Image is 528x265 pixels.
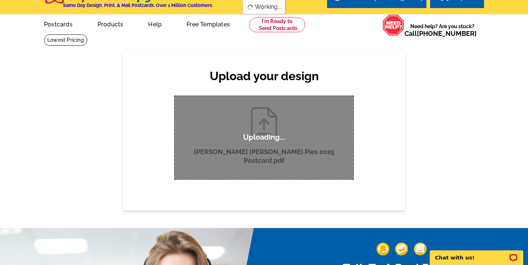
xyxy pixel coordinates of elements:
[63,3,213,8] h4: Same Day Design, Print, & Mail Postcards. Over 1 Million Customers.
[167,69,361,83] h2: Upload your design
[247,4,253,10] img: loading...
[243,133,285,142] p: Uploading...
[175,15,242,32] a: Free Templates
[404,30,477,37] span: Call
[86,15,135,32] a: Products
[404,23,480,37] span: Need help? Are you stuck?
[32,15,84,32] a: Postcards
[136,15,173,32] a: Help
[377,243,389,255] img: support-img-1.png
[425,242,528,265] iframe: LiveChat chat widget
[417,30,477,37] a: [PHONE_NUMBER]
[414,243,427,255] img: support-img-3_1.png
[395,243,408,255] img: support-img-2.png
[382,14,404,36] img: help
